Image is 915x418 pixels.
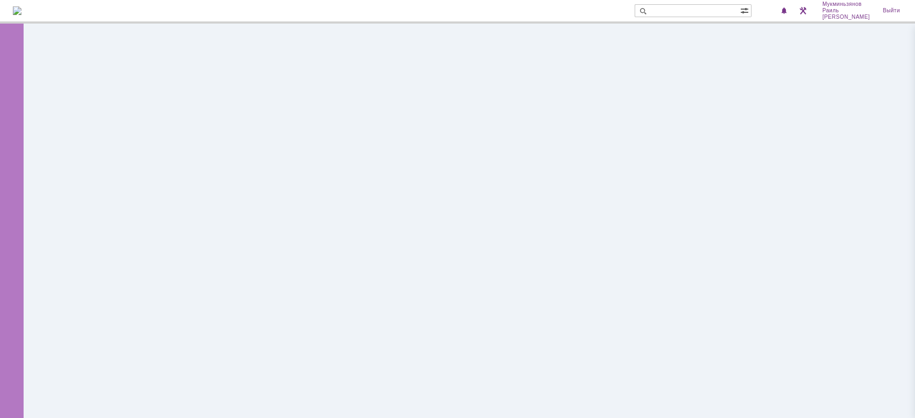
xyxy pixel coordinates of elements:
a: Перейти в интерфейс администратора [797,4,809,17]
span: [PERSON_NAME] [822,14,870,20]
span: Раиль [822,8,870,14]
span: Расширенный поиск [740,5,751,15]
img: logo [13,6,21,15]
span: Мукминьзянов [822,1,870,8]
a: Перейти на домашнюю страницу [13,6,21,15]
